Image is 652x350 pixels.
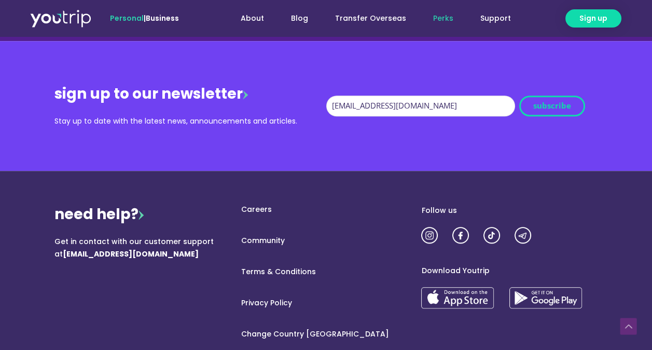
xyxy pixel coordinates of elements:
img: utrip-ig-3x.png [421,227,438,244]
a: Blog [278,9,322,28]
div: sign up to our newsletter [54,84,326,104]
span: subscribe [533,102,571,110]
nav: Menu [230,204,421,340]
nav: Menu [207,9,524,28]
a: Support [467,9,524,28]
a: Privacy Policy [230,298,421,308]
span: | [110,13,179,23]
span: Get in contact with our customer support at [54,236,214,259]
img: utrip-tg-3x.png [515,227,531,244]
a: Terms & Conditions [230,266,421,277]
a: About [227,9,278,28]
div: need help? [54,204,231,225]
a: Sign up [565,9,621,28]
img: utrip-fb-3x.png [452,227,469,244]
form: New Form [326,96,598,120]
b: [EMAIL_ADDRESS][DOMAIN_NAME] [63,249,199,259]
span: Sign up [579,13,607,24]
a: Perks [420,9,467,28]
a: Change Country [GEOGRAPHIC_DATA] [230,329,421,340]
div: Follow us [421,204,598,217]
a: Community [230,235,421,246]
input: your email [326,96,515,116]
div: Download Youtrip [421,264,598,277]
button: subscribe [519,96,585,116]
a: Transfer Overseas [322,9,420,28]
div: Stay up to date with the latest news, announcements and articles. [54,115,326,128]
span: Personal [110,13,144,23]
a: Business [146,13,179,23]
img: utrip-tiktok-3x.png [483,227,500,244]
a: Careers [230,204,421,215]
